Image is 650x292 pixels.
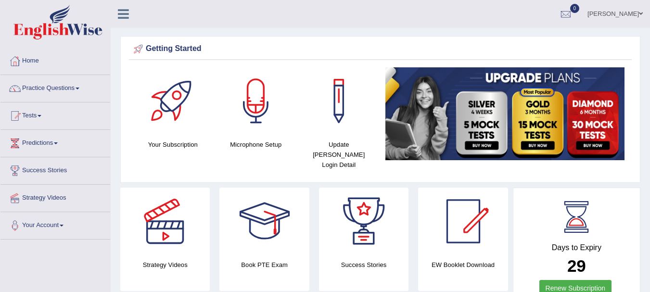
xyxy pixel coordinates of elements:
[524,243,629,252] h4: Days to Expiry
[418,260,508,270] h4: EW Booklet Download
[385,67,625,160] img: small5.jpg
[0,130,110,154] a: Predictions
[0,48,110,72] a: Home
[0,102,110,127] a: Tests
[136,140,210,150] h4: Your Subscription
[567,256,586,275] b: 29
[0,212,110,236] a: Your Account
[219,260,309,270] h4: Book PTE Exam
[570,4,580,13] span: 0
[219,140,293,150] h4: Microphone Setup
[0,75,110,99] a: Practice Questions
[120,260,210,270] h4: Strategy Videos
[0,185,110,209] a: Strategy Videos
[0,157,110,181] a: Success Stories
[319,260,408,270] h4: Success Stories
[131,42,629,56] div: Getting Started
[302,140,376,170] h4: Update [PERSON_NAME] Login Detail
